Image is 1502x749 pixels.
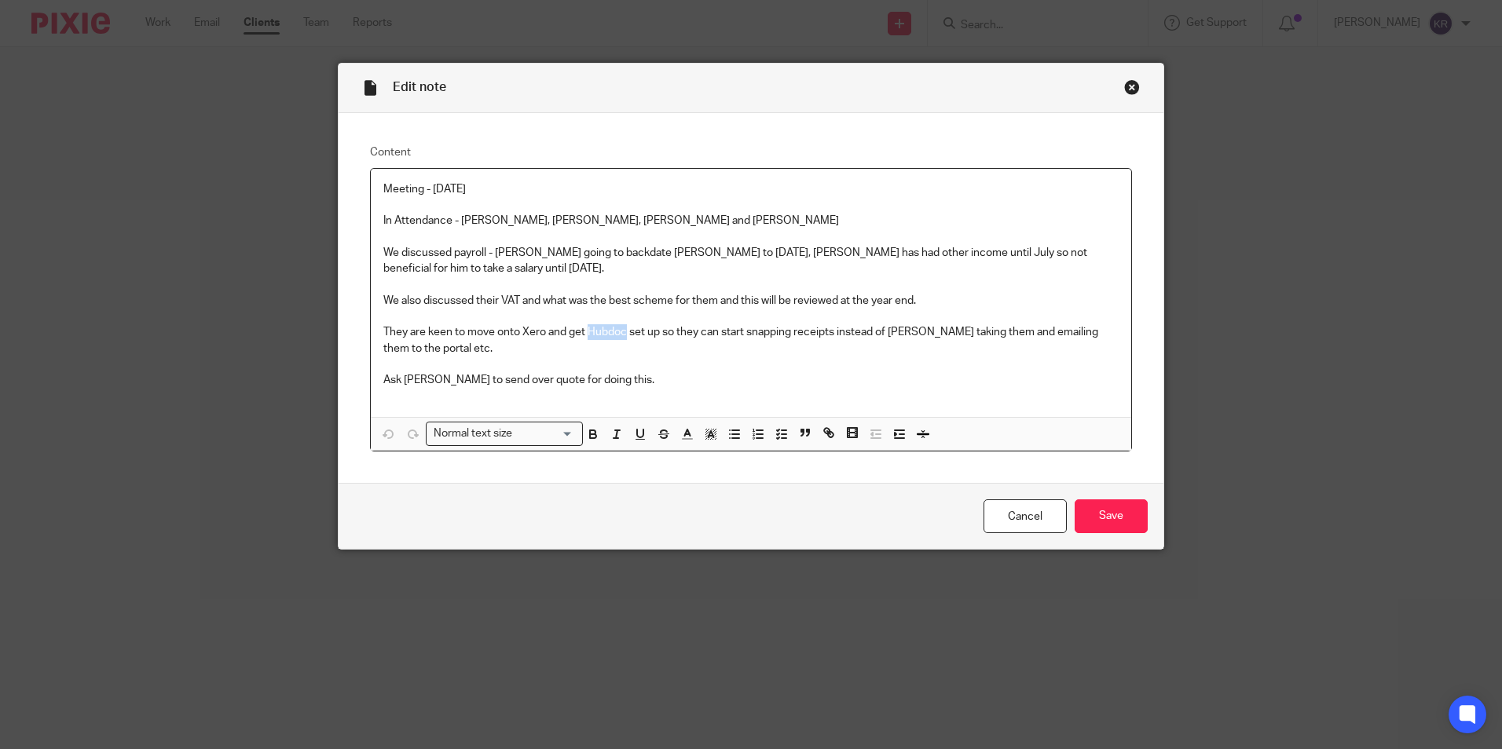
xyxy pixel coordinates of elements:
[383,324,1119,356] p: They are keen to move onto Xero and get Hubdoc set up so they can start snapping receipts instead...
[383,213,1119,228] p: In Attendance - [PERSON_NAME], [PERSON_NAME], [PERSON_NAME] and [PERSON_NAME]
[984,499,1067,533] a: Cancel
[383,245,1119,277] p: We discussed payroll - [PERSON_NAME] going to backdate [PERSON_NAME] to [DATE], [PERSON_NAME] has...
[370,144,1132,160] label: Content
[383,181,1119,197] p: Meeting - [DATE]
[426,422,583,446] div: Search for option
[393,81,446,93] span: Edit note
[1124,79,1140,95] div: Close this dialog window
[383,293,1119,309] p: We also discussed their VAT and what was the best scheme for them and this will be reviewed at th...
[1075,499,1148,533] input: Save
[517,426,573,442] input: Search for option
[383,372,1119,388] p: Ask [PERSON_NAME] to send over quote for doing this.
[430,426,515,442] span: Normal text size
